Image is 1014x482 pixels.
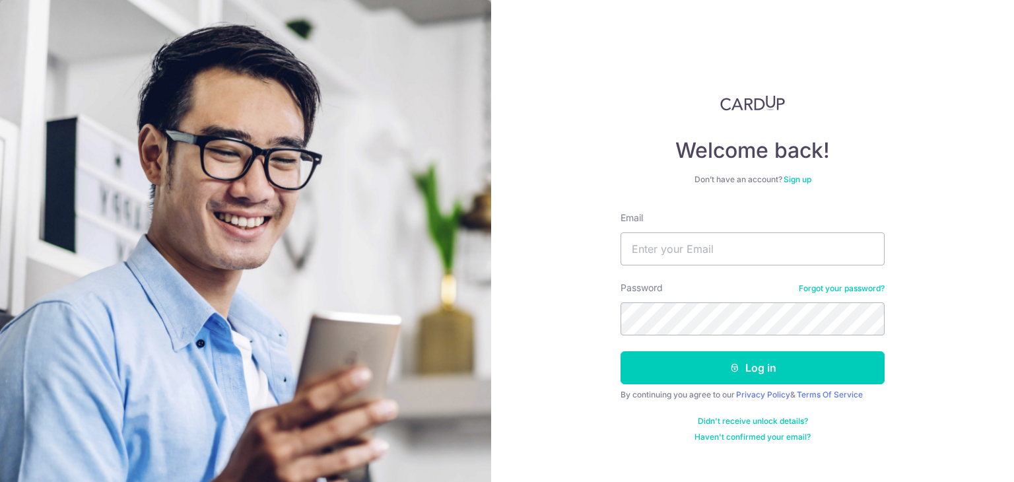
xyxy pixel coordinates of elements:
[694,432,811,442] a: Haven't confirmed your email?
[621,390,885,400] div: By continuing you agree to our &
[720,95,785,111] img: CardUp Logo
[621,281,663,294] label: Password
[736,390,790,399] a: Privacy Policy
[799,283,885,294] a: Forgot your password?
[797,390,863,399] a: Terms Of Service
[621,232,885,265] input: Enter your Email
[621,211,643,224] label: Email
[621,174,885,185] div: Don’t have an account?
[621,351,885,384] button: Log in
[698,416,808,427] a: Didn't receive unlock details?
[784,174,811,184] a: Sign up
[621,137,885,164] h4: Welcome back!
